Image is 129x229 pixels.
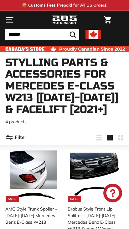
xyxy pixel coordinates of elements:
[5,206,58,226] div: AMG Style Trunk Spoiler - [DATE]-[DATE] Mercedes Benz E-Class W213
[6,196,19,202] div: Sale
[101,11,114,29] a: Cart
[68,196,81,202] div: Sale
[101,184,124,204] inbox-online-store-chat: Shopify online store chat
[5,119,124,125] p: 4 products
[5,130,26,145] button: Filter
[5,29,79,40] input: Search
[70,150,121,202] img: brabus e350
[5,57,124,115] h1: Stylling parts & accessories for Mercedes E-Class W213 [[DATE]-[DATE]] & Facelift [2021+]
[52,15,77,25] img: Logo_285_Motorsport_areodynamics_components
[22,2,107,8] p: 📦 Customs Fees Prepaid for All US Orders!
